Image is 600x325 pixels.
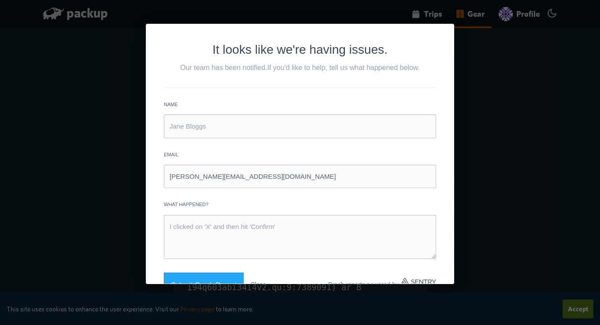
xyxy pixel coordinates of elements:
span: If you'd like to help, tell us what happened below. [267,64,420,71]
button: Close [250,273,266,297]
p: Crash reports powered by [328,273,436,297]
label: Name [164,97,436,112]
input: Jane Bloggs [164,114,436,138]
label: Email [164,147,436,162]
h2: It looks like we're having issues. [164,42,436,57]
input: jane@example.com [164,165,436,188]
a: Sentry [400,278,436,286]
label: What happened? [164,197,436,212]
button: Submit Crash Report [164,273,244,298]
p: Our team has been notified. [164,60,436,75]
